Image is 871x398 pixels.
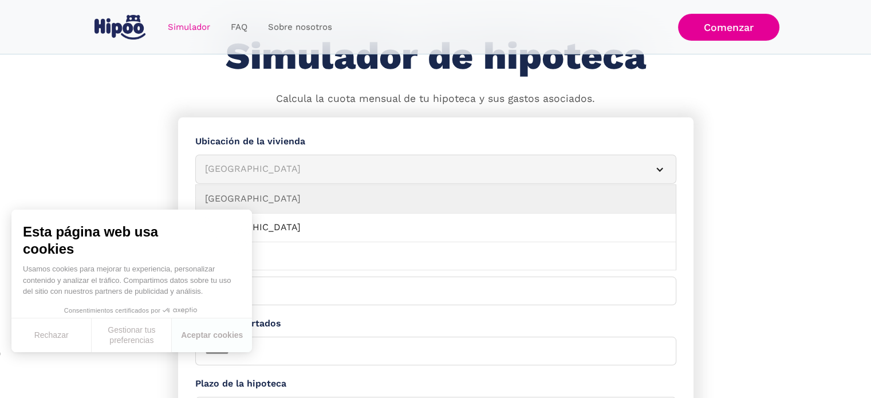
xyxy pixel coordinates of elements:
a: [GEOGRAPHIC_DATA] [196,185,676,214]
a: FAQ [220,16,258,38]
label: Plazo de la hipoteca [195,377,676,391]
nav: [GEOGRAPHIC_DATA] [195,184,676,270]
a: Simulador [157,16,220,38]
p: Calcula la cuota mensual de tu hipoteca y sus gastos asociados. [276,92,595,107]
a: Almeria [196,242,676,271]
a: Comenzar [678,14,779,41]
label: Ahorros aportados [195,317,676,331]
a: Sobre nosotros [258,16,342,38]
h1: Simulador de hipoteca [226,36,646,77]
div: [GEOGRAPHIC_DATA] [205,162,639,176]
label: Ubicación de la vivienda [195,135,676,149]
a: home [92,10,148,44]
a: [GEOGRAPHIC_DATA] [196,214,676,242]
article: [GEOGRAPHIC_DATA] [195,155,676,184]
